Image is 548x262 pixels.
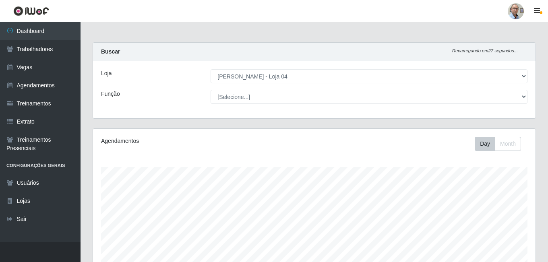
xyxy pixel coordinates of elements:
[452,48,518,53] i: Recarregando em 27 segundos...
[101,90,120,98] label: Função
[101,48,120,55] strong: Buscar
[475,137,521,151] div: First group
[475,137,495,151] button: Day
[13,6,49,16] img: CoreUI Logo
[101,137,272,145] div: Agendamentos
[101,69,112,78] label: Loja
[475,137,527,151] div: Toolbar with button groups
[495,137,521,151] button: Month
